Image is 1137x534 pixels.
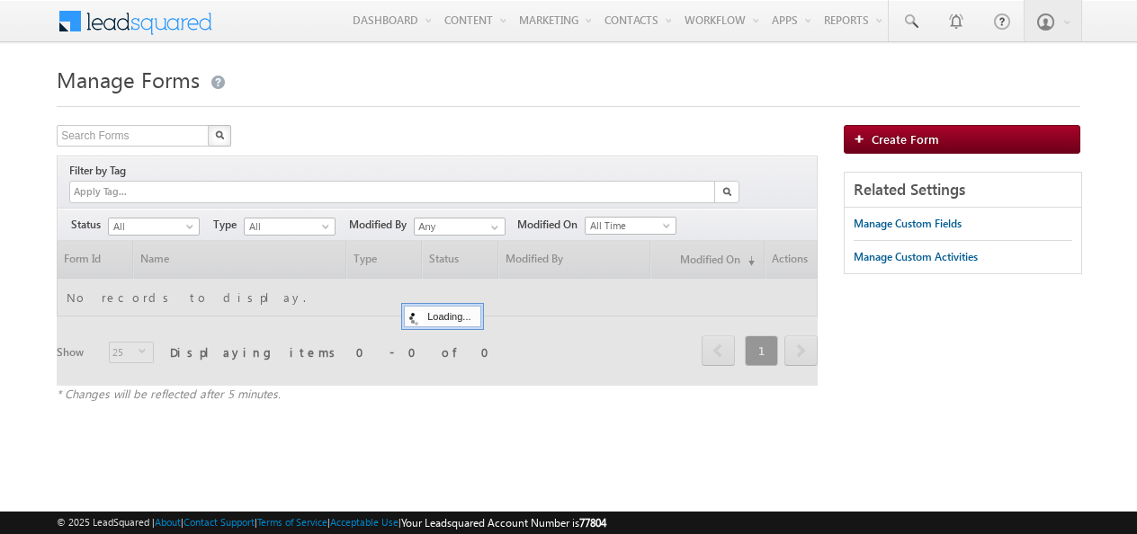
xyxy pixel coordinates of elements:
[414,218,506,236] input: Type to Search
[184,516,255,528] a: Contact Support
[872,131,939,147] span: Create Form
[244,218,336,236] a: All
[722,187,731,196] img: Search
[71,217,108,233] span: Status
[586,218,671,234] span: All Time
[845,173,1081,208] div: Related Settings
[854,249,978,265] div: Manage Custom Activities
[215,130,224,139] img: Search
[349,217,414,233] span: Modified By
[109,218,194,235] span: All
[517,217,585,233] span: Modified On
[57,65,200,93] span: Manage Forms
[585,217,676,235] a: All Time
[579,516,606,530] span: 77804
[854,133,872,144] img: add_icon.png
[72,184,179,200] input: Apply Tag...
[404,306,480,327] div: Loading...
[401,516,606,530] span: Your Leadsquared Account Number is
[69,161,132,181] div: Filter by Tag
[854,216,962,232] div: Manage Custom Fields
[330,516,398,528] a: Acceptable Use
[57,386,818,402] div: * Changes will be reflected after 5 minutes.
[155,516,181,528] a: About
[245,218,330,235] span: All
[481,218,504,236] a: Show All Items
[213,217,244,233] span: Type
[57,514,606,531] span: © 2025 LeadSquared | | | | |
[108,218,200,236] a: All
[854,208,962,240] a: Manage Custom Fields
[854,241,978,273] a: Manage Custom Activities
[257,516,327,528] a: Terms of Service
